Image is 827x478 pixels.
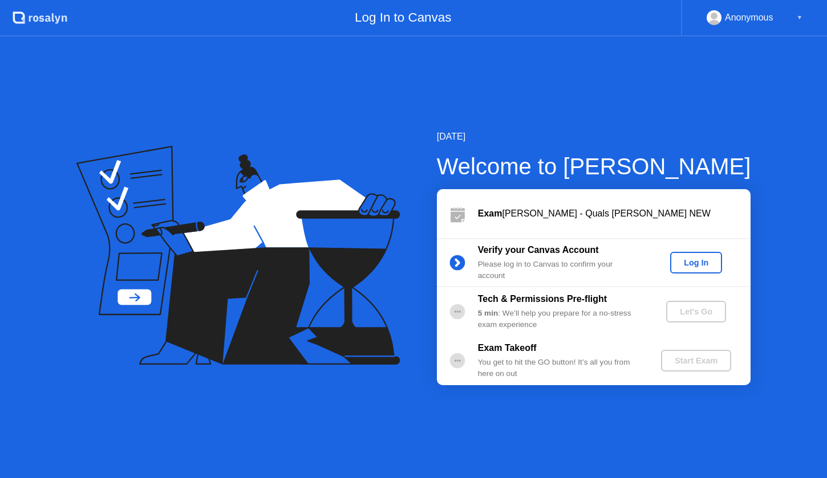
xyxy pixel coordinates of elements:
[478,294,607,304] b: Tech & Permissions Pre-flight
[671,307,721,316] div: Let's Go
[437,130,751,144] div: [DATE]
[675,258,717,267] div: Log In
[478,309,498,317] b: 5 min
[666,356,727,365] div: Start Exam
[670,252,722,273] button: Log In
[478,259,642,282] div: Please log in to Canvas to confirm your account
[478,245,599,255] b: Verify your Canvas Account
[478,357,642,380] div: You get to hit the GO button! It’s all you from here on out
[478,207,751,220] div: [PERSON_NAME] - Quals [PERSON_NAME] NEW
[478,343,537,353] b: Exam Takeoff
[666,301,726,322] button: Let's Go
[661,350,731,371] button: Start Exam
[478,308,642,331] div: : We’ll help you prepare for a no-stress exam experience
[725,10,773,25] div: Anonymous
[437,149,751,183] div: Welcome to [PERSON_NAME]
[797,10,802,25] div: ▼
[478,209,502,218] b: Exam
